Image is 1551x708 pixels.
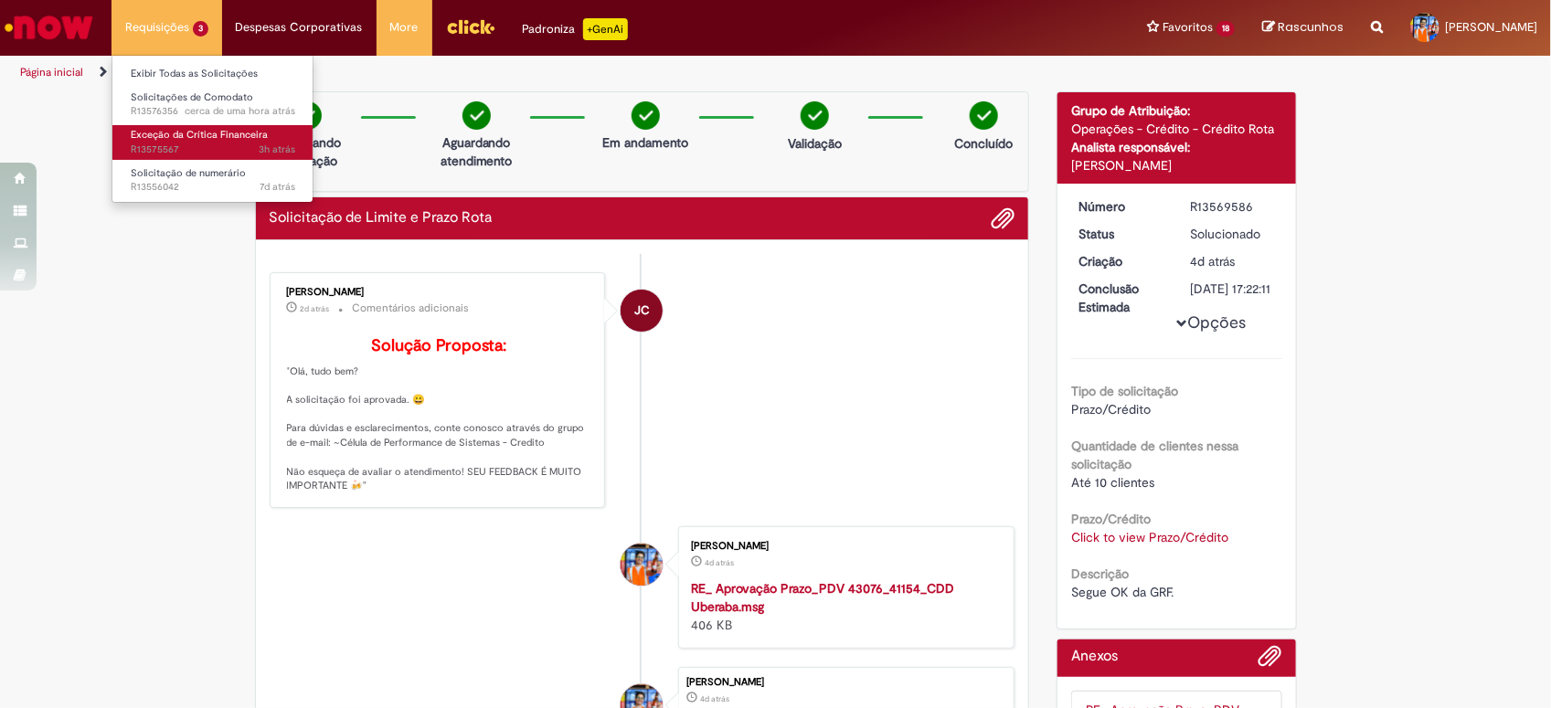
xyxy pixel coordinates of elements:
[1071,101,1282,120] div: Grupo de Atribuição:
[801,101,829,130] img: check-circle-green.png
[1163,18,1213,37] span: Favoritos
[1191,253,1236,269] span: 4d atrás
[260,180,295,194] time: 22/09/2025 15:52:25
[1191,252,1276,270] div: 26/09/2025 10:04:35
[185,104,295,118] time: 29/09/2025 11:52:02
[970,101,998,130] img: check-circle-green.png
[705,557,734,568] time: 26/09/2025 10:04:32
[260,180,295,194] span: 7d atrás
[301,303,330,314] span: 2d atrás
[686,677,1004,688] div: [PERSON_NAME]
[112,164,313,197] a: Aberto R13556042 : Solicitação de numerário
[705,557,734,568] span: 4d atrás
[185,104,295,118] span: cerca de uma hora atrás
[270,210,493,227] h2: Solicitação de Limite e Prazo Rota Histórico de tíquete
[259,143,295,156] time: 29/09/2025 10:08:03
[1065,197,1177,216] dt: Número
[1071,511,1151,527] b: Prazo/Crédito
[1262,19,1344,37] a: Rascunhos
[112,125,313,159] a: Aberto R13575567 : Exceção da Crítica Financeira
[1071,649,1118,665] h2: Anexos
[991,206,1015,230] button: Adicionar anexos
[583,18,628,40] p: +GenAi
[301,303,330,314] time: 27/09/2025 15:15:33
[131,180,295,195] span: R13556042
[602,133,688,152] p: Em andamento
[193,21,208,37] span: 3
[1071,438,1238,472] b: Quantidade de clientes nessa solicitação
[462,101,491,130] img: check-circle-green.png
[131,166,246,180] span: Solicitação de numerário
[1071,383,1178,399] b: Tipo de solicitação
[1191,197,1276,216] div: R13569586
[1065,280,1177,316] dt: Conclusão Estimada
[131,128,268,142] span: Exceção da Crítica Financeira
[700,693,729,704] time: 26/09/2025 10:04:35
[432,133,521,170] p: Aguardando atendimento
[691,579,995,634] div: 406 KB
[700,693,729,704] span: 4d atrás
[20,65,83,79] a: Página inicial
[112,64,313,84] a: Exibir Todas as Solicitações
[112,88,313,122] a: Aberto R13576356 : Solicitações de Comodato
[14,56,1020,90] ul: Trilhas de página
[1191,225,1276,243] div: Solucionado
[1445,19,1537,35] span: [PERSON_NAME]
[1071,156,1282,174] div: [PERSON_NAME]
[1191,253,1236,269] time: 26/09/2025 10:04:35
[446,13,495,40] img: click_logo_yellow_360x200.png
[259,143,295,156] span: 3h atrás
[523,18,628,40] div: Padroniza
[1278,18,1344,36] span: Rascunhos
[112,55,313,203] ul: Requisições
[371,335,506,356] b: Solução Proposta:
[125,18,189,37] span: Requisições
[691,580,954,615] a: RE_ Aprovação Prazo_PDV 43076_41154_CDD Uberaba.msg
[131,104,295,119] span: R13576356
[954,134,1013,153] p: Concluído
[1071,584,1174,600] span: Segue OK da GRF.
[621,290,663,332] div: Jonas Correia
[1071,529,1228,545] a: Click to view Prazo/Crédito
[788,134,842,153] p: Validação
[1259,644,1282,677] button: Adicionar anexos
[2,9,96,46] img: ServiceNow
[1071,565,1129,582] b: Descrição
[353,301,470,316] small: Comentários adicionais
[1065,252,1177,270] dt: Criação
[621,544,663,586] div: Artur Lacerda
[691,541,995,552] div: [PERSON_NAME]
[1191,280,1276,298] div: [DATE] 17:22:11
[1071,401,1151,417] span: Prazo/Crédito
[1216,21,1235,37] span: 18
[287,337,591,493] p: "Olá, tudo bem? A solicitação foi aprovada. 😀 Para dúvidas e esclarecimentos, conte conosco atrav...
[236,18,363,37] span: Despesas Corporativas
[1071,120,1282,138] div: Operações - Crédito - Crédito Rota
[634,289,650,333] span: JC
[390,18,419,37] span: More
[1071,474,1154,491] span: Até 10 clientes
[131,90,253,104] span: Solicitações de Comodato
[1071,138,1282,156] div: Analista responsável:
[1065,225,1177,243] dt: Status
[287,287,591,298] div: [PERSON_NAME]
[131,143,295,157] span: R13575567
[632,101,660,130] img: check-circle-green.png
